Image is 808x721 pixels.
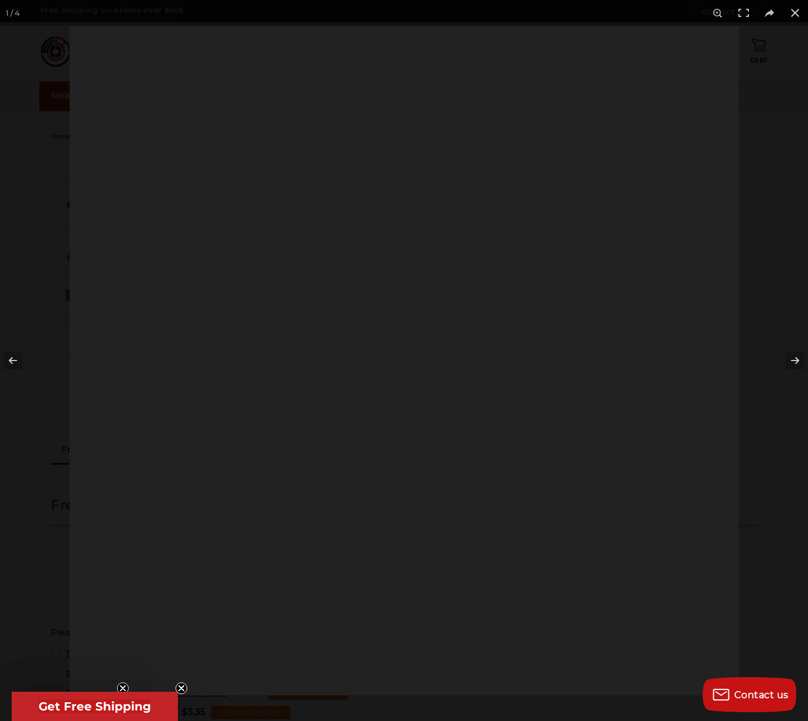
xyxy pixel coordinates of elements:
span: Contact us [734,689,789,701]
button: Close teaser [176,682,187,694]
div: Get Free ShippingClose teaser [12,692,178,721]
span: Get Free Shipping [39,699,151,713]
button: Next (arrow right) [767,331,808,390]
button: Contact us [703,677,796,712]
button: Close teaser [117,682,129,694]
